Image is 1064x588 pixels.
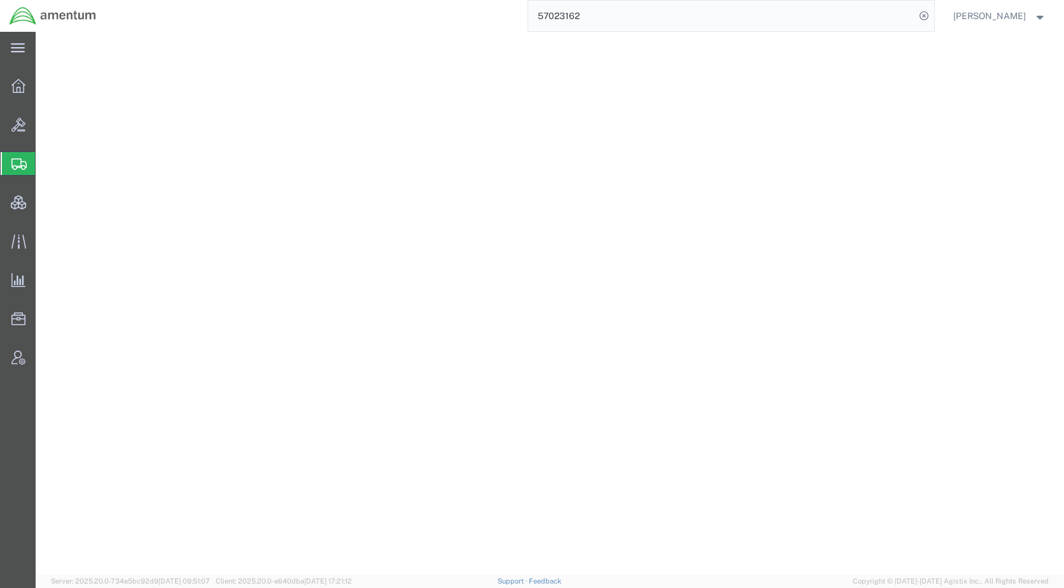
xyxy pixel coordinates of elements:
[158,577,210,585] span: [DATE] 09:51:07
[51,577,210,585] span: Server: 2025.20.0-734e5bc92d9
[529,577,561,585] a: Feedback
[9,6,97,25] img: logo
[853,576,1049,587] span: Copyright © [DATE]-[DATE] Agistix Inc., All Rights Reserved
[304,577,352,585] span: [DATE] 17:21:12
[498,577,529,585] a: Support
[216,577,352,585] span: Client: 2025.20.0-e640dba
[953,9,1026,23] span: Kent Gilman
[528,1,915,31] input: Search for shipment number, reference number
[36,32,1064,575] iframe: FS Legacy Container
[953,8,1047,24] button: [PERSON_NAME]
